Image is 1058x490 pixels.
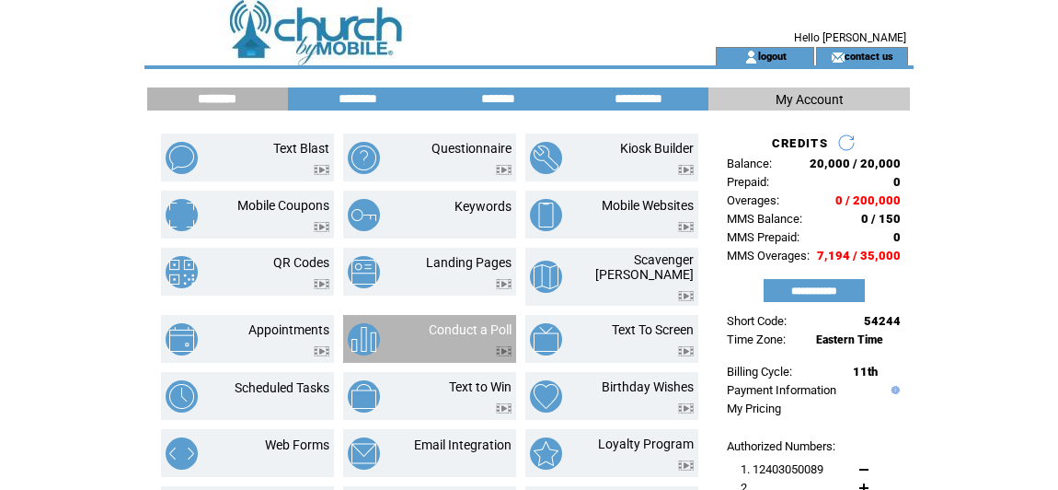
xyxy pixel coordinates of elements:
a: Payment Information [727,383,836,397]
a: logout [758,50,787,62]
a: Conduct a Poll [429,322,512,337]
span: 7,194 / 35,000 [817,249,901,262]
a: Mobile Websites [602,198,694,213]
span: Prepaid: [727,175,769,189]
a: Text Blast [273,141,329,156]
a: Questionnaire [431,141,512,156]
a: Birthday Wishes [602,379,694,394]
span: Balance: [727,157,772,170]
span: 0 / 150 [861,212,901,226]
img: video.png [496,403,512,414]
img: web-forms.png [166,437,198,470]
img: video.png [314,222,329,232]
span: 0 [893,175,901,189]
span: MMS Prepaid: [727,230,799,244]
a: My Pricing [727,402,781,415]
img: text-to-screen.png [530,323,562,356]
img: help.gif [887,386,900,394]
span: 1. 12403050089 [741,462,823,476]
span: 20,000 / 20,000 [810,157,901,170]
img: mobile-coupons.png [166,199,198,231]
img: video.png [496,346,512,356]
span: MMS Balance: [727,212,802,226]
a: Keywords [454,199,512,214]
span: 11th [853,365,878,379]
img: keywords.png [348,199,380,231]
img: qr-codes.png [166,256,198,288]
span: 0 [893,230,901,244]
img: email-integration.png [348,437,380,470]
img: landing-pages.png [348,256,380,288]
span: MMS Overages: [727,249,810,262]
a: Appointments [248,322,329,337]
span: 0 / 200,000 [835,193,901,207]
a: Mobile Coupons [237,198,329,213]
span: Time Zone: [727,332,786,346]
img: scavenger-hunt.png [530,261,562,293]
span: 54244 [864,314,901,328]
img: video.png [678,403,694,414]
a: contact us [845,50,893,62]
img: questionnaire.png [348,142,380,174]
a: Text To Screen [612,322,694,337]
a: QR Codes [273,255,329,270]
a: Text to Win [449,379,512,394]
img: loyalty-program.png [530,437,562,470]
img: appointments.png [166,323,198,356]
img: video.png [678,165,694,175]
img: contact_us_icon.gif [831,50,845,64]
a: Kiosk Builder [620,141,694,156]
img: video.png [496,279,512,289]
img: conduct-a-poll.png [348,323,380,356]
span: CREDITS [772,136,828,150]
img: mobile-websites.png [530,199,562,231]
img: text-to-win.png [348,380,380,413]
img: video.png [314,165,329,175]
a: Web Forms [265,437,329,452]
span: My Account [776,92,844,107]
img: account_icon.gif [744,50,758,64]
img: kiosk-builder.png [530,142,562,174]
img: video.png [678,291,694,301]
span: Authorized Numbers: [727,439,835,453]
a: Scavenger [PERSON_NAME] [595,252,694,282]
img: video.png [496,165,512,175]
a: Scheduled Tasks [235,380,329,395]
img: video.png [678,461,694,471]
a: Landing Pages [426,255,512,270]
span: Short Code: [727,314,787,328]
span: Billing Cycle: [727,365,792,379]
span: Eastern Time [816,333,883,346]
span: Hello [PERSON_NAME] [794,31,906,44]
img: video.png [314,346,329,356]
a: Email Integration [414,437,512,452]
img: video.png [678,222,694,232]
img: video.png [314,279,329,289]
img: video.png [678,346,694,356]
img: text-blast.png [166,142,198,174]
img: scheduled-tasks.png [166,380,198,413]
span: Overages: [727,193,779,207]
a: Loyalty Program [598,437,694,451]
img: birthday-wishes.png [530,380,562,413]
